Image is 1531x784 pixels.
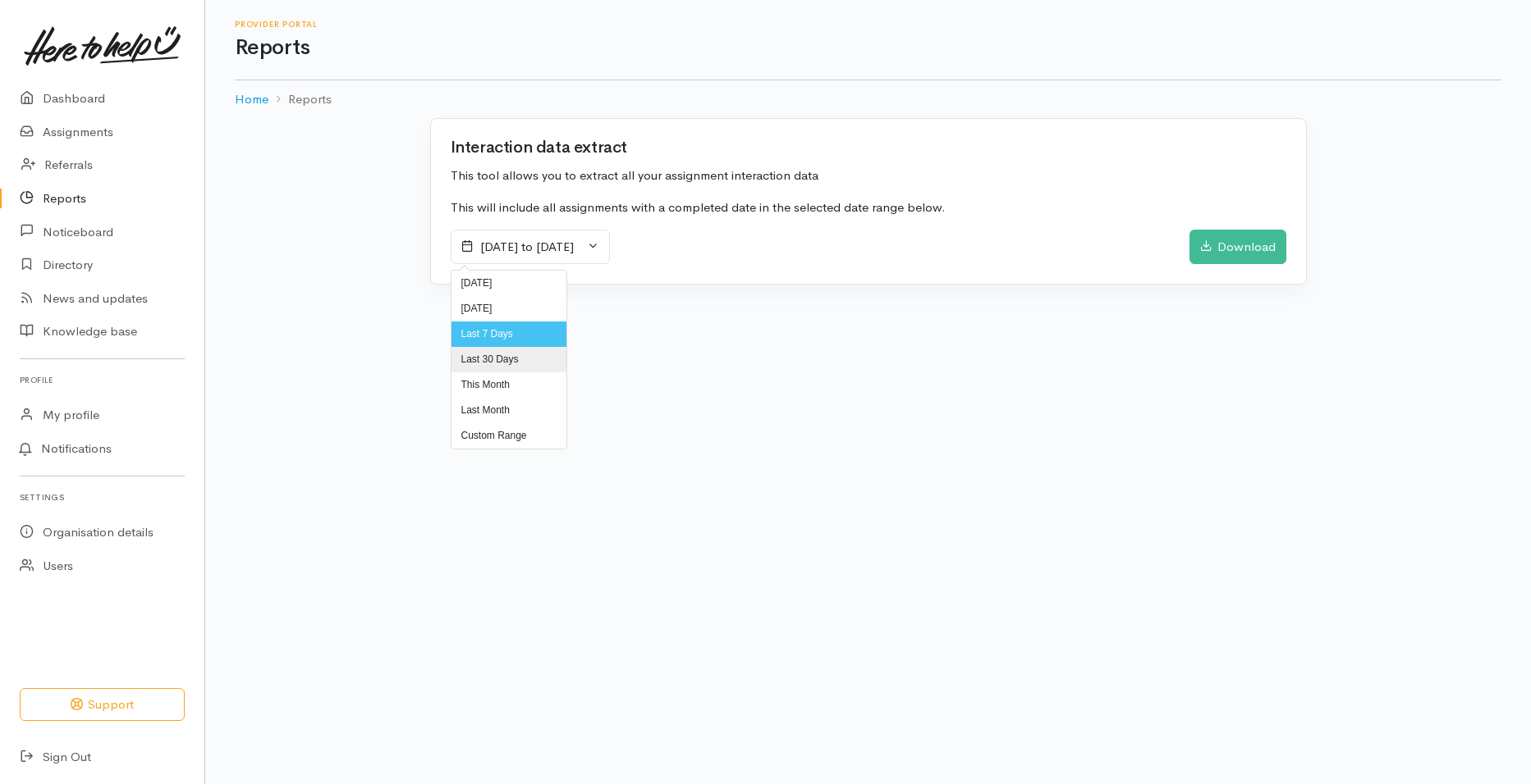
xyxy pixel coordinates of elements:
div: Download [1190,230,1286,264]
span: [DATE] to [DATE] [480,239,574,254]
p: This will include all assignments with a completed date in the selected date range below. [451,198,1286,217]
h1: Reports [235,36,1501,60]
li: This Month [452,372,566,398]
li: Last 30 Days [452,347,566,372]
li: [DATE] [452,296,566,321]
li: Reports [268,90,332,109]
li: Last 7 Days [452,321,566,347]
h6: Profile [20,369,185,391]
h6: Settings [20,486,185,508]
h2: Interaction data extract [451,139,627,157]
li: Custom Range [452,423,566,449]
nav: breadcrumb [235,80,1501,119]
a: Home [235,90,268,109]
p: This tool allows you to extract all your assignment interaction data [451,166,1286,185]
h6: Provider Portal [235,20,1501,29]
button: Support [20,688,185,722]
li: [DATE] [452,271,566,296]
li: Last Month [452,398,566,423]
